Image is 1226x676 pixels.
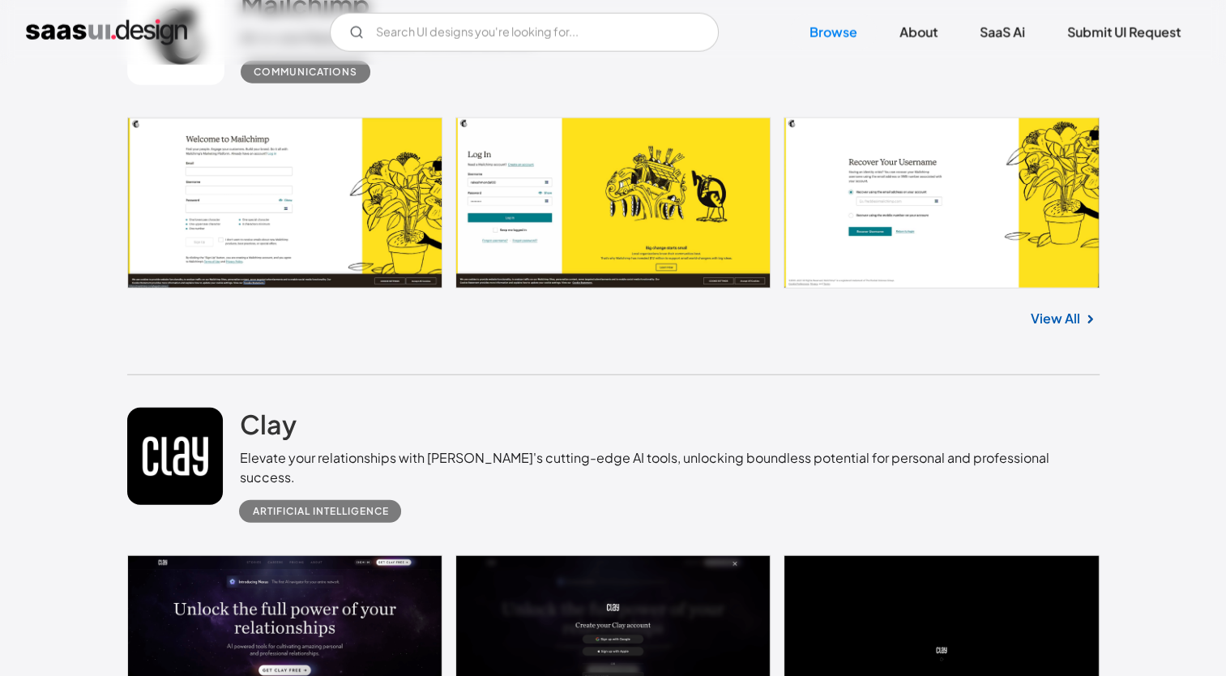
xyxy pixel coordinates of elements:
a: Submit UI Request [1048,15,1200,50]
div: Elevate your relationships with [PERSON_NAME]'s cutting-edge AI tools, unlocking boundless potent... [239,448,1099,487]
a: SaaS Ai [960,15,1044,50]
a: View All [1031,309,1080,328]
a: Clay [239,408,296,448]
a: home [26,19,187,45]
input: Search UI designs you're looking for... [330,13,719,52]
a: About [880,15,957,50]
form: Email Form [330,13,719,52]
div: Communications [254,62,357,82]
a: Browse [790,15,877,50]
h2: Clay [239,408,296,440]
div: Artificial Intelligence [252,502,388,521]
